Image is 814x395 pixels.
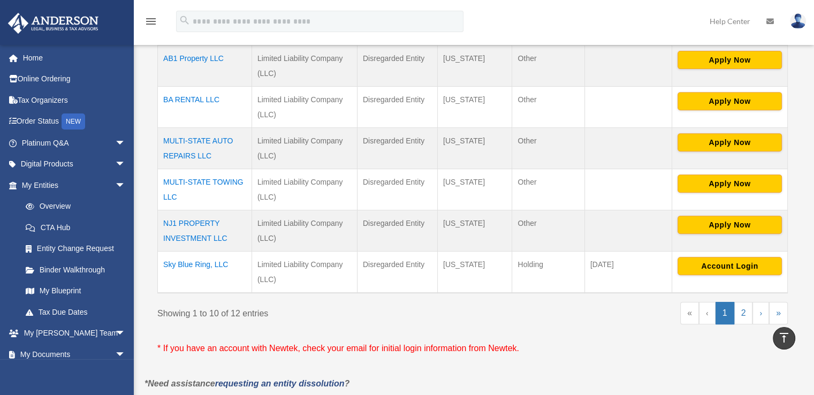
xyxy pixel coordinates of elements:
[773,327,795,350] a: vertical_align_top
[584,251,672,293] td: [DATE]
[357,210,437,251] td: Disregarded Entity
[179,14,191,26] i: search
[252,169,357,210] td: Limited Liability Company (LLC)
[158,251,252,293] td: Sky Blue Ring, LLC
[357,169,437,210] td: Disregarded Entity
[437,251,512,293] td: [US_STATE]
[752,302,769,324] a: Next
[699,302,716,324] a: Previous
[357,86,437,127] td: Disregarded Entity
[7,111,142,133] a: Order StatusNEW
[158,210,252,251] td: NJ1 PROPERTY INVESTMENT LLC
[357,45,437,86] td: Disregarded Entity
[512,127,584,169] td: Other
[115,344,136,366] span: arrow_drop_down
[7,154,142,175] a: Digital Productsarrow_drop_down
[7,69,142,90] a: Online Ordering
[437,86,512,127] td: [US_STATE]
[115,154,136,176] span: arrow_drop_down
[5,13,102,34] img: Anderson Advisors Platinum Portal
[678,133,782,151] button: Apply Now
[680,302,699,324] a: First
[678,257,782,275] button: Account Login
[15,238,136,260] a: Entity Change Request
[716,302,734,324] a: 1
[437,169,512,210] td: [US_STATE]
[512,169,584,210] td: Other
[115,174,136,196] span: arrow_drop_down
[15,301,136,323] a: Tax Due Dates
[7,174,136,196] a: My Entitiesarrow_drop_down
[734,302,753,324] a: 2
[252,251,357,293] td: Limited Liability Company (LLC)
[158,86,252,127] td: BA RENTAL LLC
[512,210,584,251] td: Other
[7,323,142,344] a: My [PERSON_NAME] Teamarrow_drop_down
[15,217,136,238] a: CTA Hub
[437,127,512,169] td: [US_STATE]
[144,15,157,28] i: menu
[252,86,357,127] td: Limited Liability Company (LLC)
[15,259,136,280] a: Binder Walkthrough
[158,127,252,169] td: MULTI-STATE AUTO REPAIRS LLC
[437,45,512,86] td: [US_STATE]
[62,113,85,130] div: NEW
[7,47,142,69] a: Home
[357,251,437,293] td: Disregarded Entity
[15,196,131,217] a: Overview
[7,89,142,111] a: Tax Organizers
[512,251,584,293] td: Holding
[215,379,345,388] a: requesting an entity dissolution
[115,323,136,345] span: arrow_drop_down
[144,19,157,28] a: menu
[7,344,142,365] a: My Documentsarrow_drop_down
[158,169,252,210] td: MULTI-STATE TOWING LLC
[678,216,782,234] button: Apply Now
[158,45,252,86] td: AB1 Property LLC
[790,13,806,29] img: User Pic
[437,210,512,251] td: [US_STATE]
[252,45,357,86] td: Limited Liability Company (LLC)
[144,379,349,388] em: *Need assistance ?
[357,127,437,169] td: Disregarded Entity
[157,302,465,321] div: Showing 1 to 10 of 12 entries
[678,92,782,110] button: Apply Now
[678,261,782,270] a: Account Login
[115,132,136,154] span: arrow_drop_down
[678,51,782,69] button: Apply Now
[7,132,142,154] a: Platinum Q&Aarrow_drop_down
[157,341,788,356] p: * If you have an account with Newtek, check your email for initial login information from Newtek.
[252,127,357,169] td: Limited Liability Company (LLC)
[512,86,584,127] td: Other
[512,45,584,86] td: Other
[678,174,782,193] button: Apply Now
[15,280,136,302] a: My Blueprint
[252,210,357,251] td: Limited Liability Company (LLC)
[769,302,788,324] a: Last
[778,331,790,344] i: vertical_align_top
